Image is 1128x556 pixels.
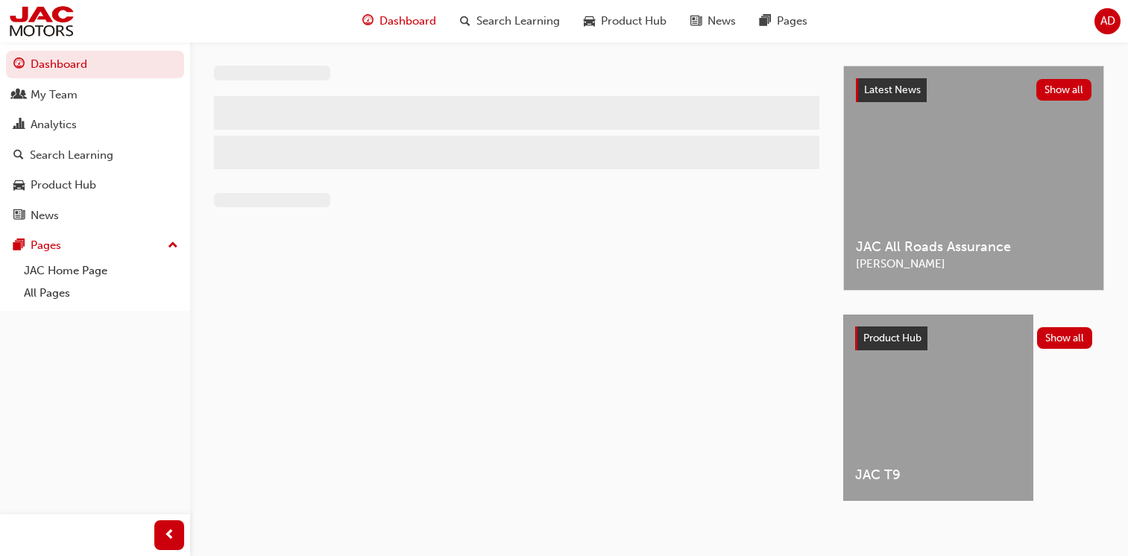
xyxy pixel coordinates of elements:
a: JAC Home Page [18,259,184,282]
a: My Team [6,81,184,109]
a: JAC T9 [843,315,1033,501]
div: Analytics [31,116,77,133]
span: car-icon [584,12,595,31]
button: Show all [1037,327,1093,349]
span: pages-icon [760,12,771,31]
span: up-icon [168,236,178,256]
span: chart-icon [13,119,25,132]
a: Dashboard [6,51,184,78]
a: guage-iconDashboard [350,6,448,37]
a: Latest NewsShow allJAC All Roads Assurance[PERSON_NAME] [843,66,1104,291]
a: search-iconSearch Learning [448,6,572,37]
span: people-icon [13,89,25,102]
a: pages-iconPages [748,6,819,37]
span: news-icon [690,12,702,31]
span: Product Hub [863,332,921,344]
img: jac-portal [7,4,75,38]
span: News [708,13,736,30]
span: JAC T9 [855,467,1021,484]
span: search-icon [460,12,470,31]
div: My Team [31,86,78,104]
span: Dashboard [379,13,436,30]
div: Pages [31,237,61,254]
a: All Pages [18,282,184,305]
a: Search Learning [6,142,184,169]
span: guage-icon [13,58,25,72]
span: prev-icon [164,526,175,545]
a: news-iconNews [678,6,748,37]
span: [PERSON_NAME] [856,256,1091,273]
a: Latest NewsShow all [856,78,1091,102]
div: Product Hub [31,177,96,194]
span: guage-icon [362,12,374,31]
a: News [6,202,184,230]
span: car-icon [13,179,25,192]
span: JAC All Roads Assurance [856,238,1091,256]
a: Product Hub [6,171,184,199]
span: AD [1100,13,1115,30]
span: Search Learning [476,13,560,30]
span: Latest News [864,83,921,96]
a: Product HubShow all [855,326,1092,350]
button: Pages [6,232,184,259]
a: car-iconProduct Hub [572,6,678,37]
span: news-icon [13,209,25,223]
a: Analytics [6,111,184,139]
div: Search Learning [30,147,113,164]
span: search-icon [13,149,24,162]
button: DashboardMy TeamAnalyticsSearch LearningProduct HubNews [6,48,184,232]
button: Show all [1036,79,1092,101]
span: Pages [777,13,807,30]
span: pages-icon [13,239,25,253]
div: News [31,207,59,224]
span: Product Hub [601,13,667,30]
button: AD [1094,8,1121,34]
